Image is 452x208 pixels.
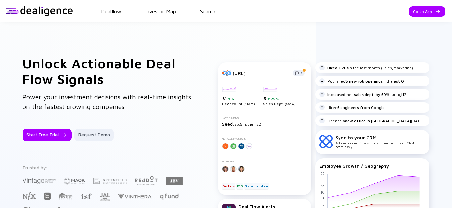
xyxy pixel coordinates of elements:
[23,56,191,87] h1: Unlock Actionable Deal Flow Signals
[319,78,404,84] div: Published in the
[81,193,92,199] img: Israel Secondary Fund
[231,96,234,101] div: 6
[159,192,179,200] img: Q Fund
[64,176,85,187] img: Maor Investments
[409,6,445,17] button: Go to App
[321,178,324,182] tspan: 18
[23,129,72,141] button: Start Free Trial
[336,135,426,149] div: Actionable deal flow signals connected to your CRM seamlessly
[264,96,296,101] div: 5
[233,70,289,76] div: [URL]
[345,79,383,84] strong: 8 new job openings
[118,193,152,200] img: Vinthera
[327,65,349,70] strong: Hired 2 VPs
[222,121,307,127] div: $5.5m, Jan `22
[222,117,307,120] div: Last Funding
[270,96,280,101] div: 25%
[322,196,324,201] tspan: 6
[200,8,215,14] a: Search
[354,92,389,97] strong: sales dept. by 50%
[166,177,183,185] img: JBV Capital
[222,160,307,163] div: Founders
[223,96,255,101] div: 31
[319,65,413,70] div: in the last month (Sales,Marketing)
[322,203,324,207] tspan: 2
[222,183,235,189] div: DevTools
[319,163,426,169] div: Employee Growth / Geography
[393,79,404,84] strong: last Q
[401,92,406,97] strong: H2
[319,92,406,97] div: their during
[23,192,36,200] img: NFX
[59,192,73,200] img: FINTOP Capital
[327,92,345,97] strong: Increased
[74,129,114,141] button: Request Demo
[337,105,384,110] strong: 5 engineers from Google
[244,183,269,189] div: Test Automation
[145,8,176,14] a: Investor Map
[321,184,324,188] tspan: 14
[222,137,307,140] div: Notable Investors
[336,135,426,140] div: Sync to your CRM
[222,87,255,106] div: Headcount (MoM)
[101,8,121,14] a: Dealflow
[23,93,191,110] span: Power your investment decisions with real-time insights on the fastest growing companies
[23,165,190,170] div: Trusted by:
[319,118,423,123] div: Opened a [DATE]
[263,87,296,106] div: Sales Dept. (QoQ)
[100,193,110,201] img: JAL Ventures
[23,177,56,185] img: Vintage Investment Partners
[222,121,234,127] span: Seed,
[236,183,243,189] div: B2B
[135,175,158,186] img: Red Dot Capital Partners
[320,171,324,176] tspan: 22
[319,105,384,110] div: Hired
[320,190,324,194] tspan: 10
[93,178,127,184] img: Greenfield Partners
[345,118,411,123] strong: new office in [GEOGRAPHIC_DATA]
